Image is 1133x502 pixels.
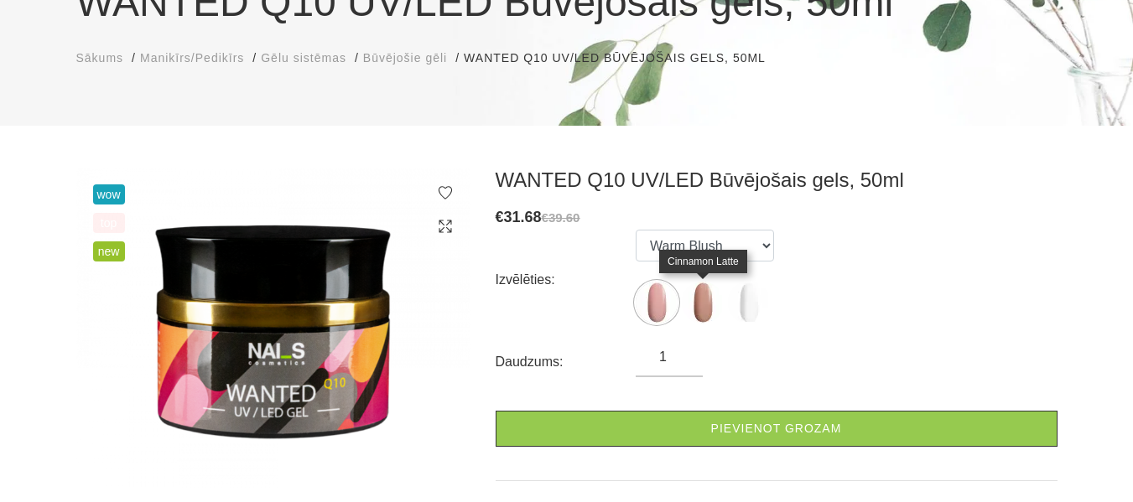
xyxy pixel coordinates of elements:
li: WANTED Q10 UV/LED Būvējošais gels, 50ml [464,49,782,67]
span: new [93,241,125,261]
span: Manikīrs/Pedikīrs [140,51,244,65]
img: ... [682,282,724,323]
div: Izvēlēties: [496,267,637,293]
img: ... [636,282,678,323]
img: ... [76,168,470,489]
span: Gēlu sistēmas [261,51,346,65]
span: top [93,213,125,233]
a: Pievienot grozam [496,411,1058,447]
a: Būvējošie gēli [363,49,447,67]
span: 31.68 [504,209,542,225]
span: Sākums [76,51,124,65]
a: Manikīrs/Pedikīrs [140,49,244,67]
span: € [496,209,504,225]
s: €39.60 [542,210,580,225]
span: Būvējošie gēli [363,51,447,65]
span: wow [93,184,125,204]
img: ... [728,282,770,323]
a: Sākums [76,49,124,67]
h3: WANTED Q10 UV/LED Būvējošais gels, 50ml [496,168,1058,193]
div: Daudzums: [496,349,637,375]
a: Gēlu sistēmas [261,49,346,67]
